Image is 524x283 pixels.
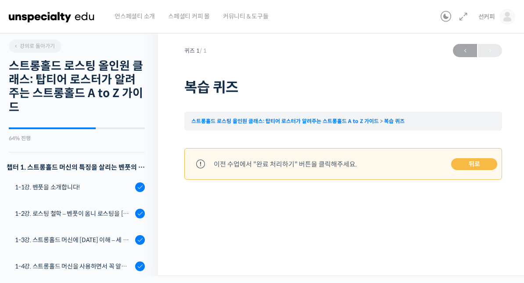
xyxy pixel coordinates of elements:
[13,43,55,49] span: 강의로 돌아가기
[184,79,502,96] h1: 복습 퀴즈
[184,48,207,54] span: 퀴즈 1
[200,47,207,54] span: / 1
[15,261,133,271] div: 1-4강. 스트롱홀드 머신을 사용하면서 꼭 알고 있어야 할 유의사항
[15,209,133,218] div: 1-2강. 로스팅 철학 – 벤풋이 옴니 로스팅을 [DATE] 않는 이유
[15,235,133,245] div: 1-3강. 스트롱홀드 머신에 [DATE] 이해 – 세 가지 열원이 만들어내는 변화
[15,182,133,192] div: 1-1강. 벤풋을 소개합니다!
[9,40,61,53] a: 강의로 돌아가기
[191,118,379,124] a: 스트롱홀드 로스팅 올인원 클래스: 탑티어 로스터가 알려주는 스트롱홀드 A to Z 가이드
[214,158,357,170] div: 이전 수업에서 "완료 처리하기" 버튼을 클릭해주세요.
[451,158,497,171] a: 뒤로
[9,59,145,114] h2: 스트롱홀드 로스팅 올인원 클래스: 탑티어 로스터가 알려주는 스트롱홀드 A to Z 가이드
[384,118,405,124] a: 복습 퀴즈
[9,136,145,141] div: 64% 진행
[478,13,495,21] span: 선커피
[7,161,145,173] h3: 챕터 1. 스트롱홀드 머신의 특징을 살리는 벤풋의 로스팅 방식
[453,45,477,57] span: ←
[453,44,477,57] a: ←이전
